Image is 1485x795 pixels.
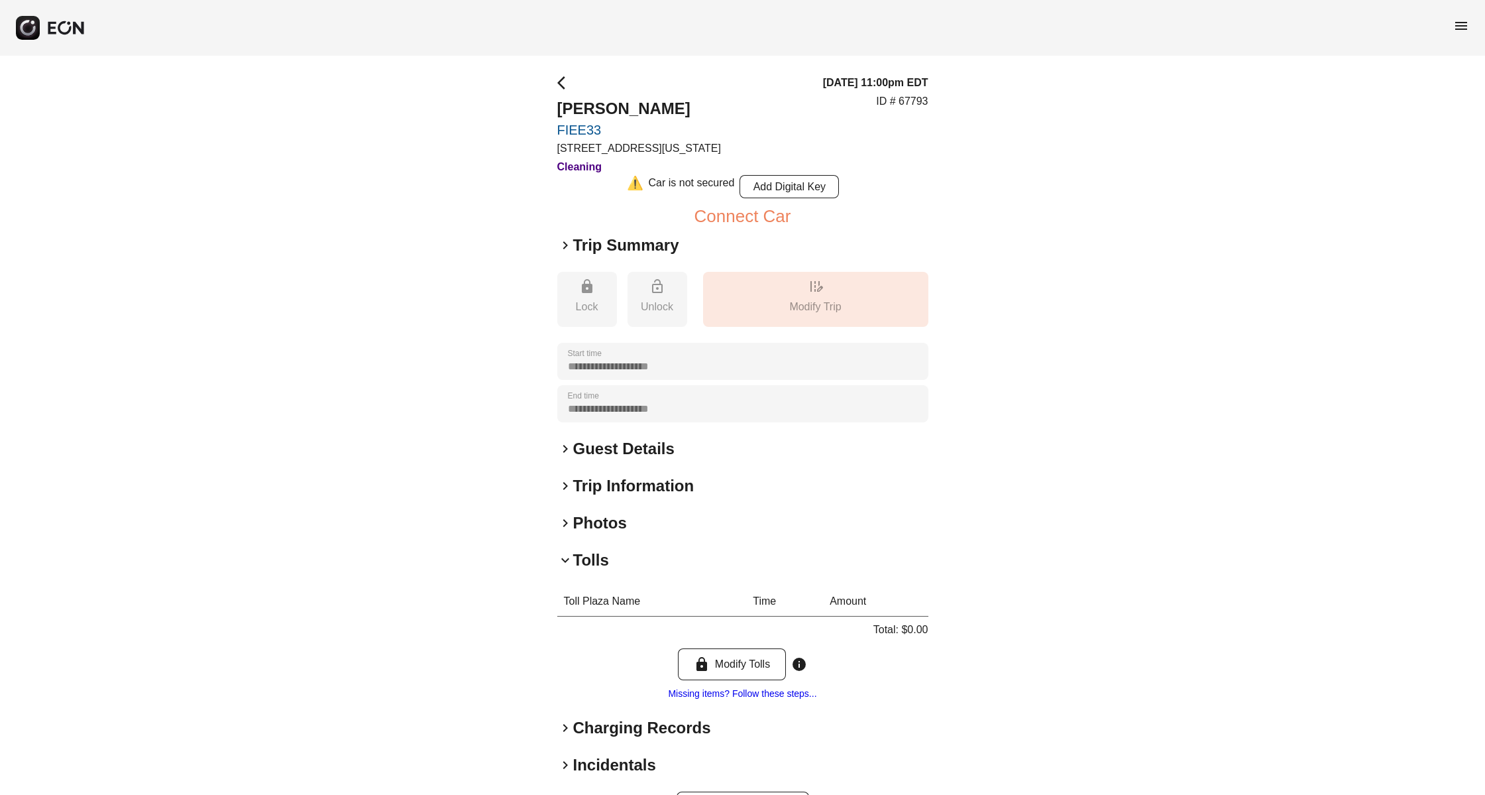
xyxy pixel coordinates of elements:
th: Time [746,587,823,617]
h3: Cleaning [557,159,721,175]
span: keyboard_arrow_right [557,515,573,531]
th: Toll Plaza Name [557,587,747,617]
span: arrow_back_ios [557,75,573,91]
button: Connect Car [694,208,791,224]
th: Amount [823,587,928,617]
h2: Trip Information [573,475,694,497]
a: Missing items? Follow these steps... [668,688,816,699]
a: FIEE33 [557,122,721,138]
span: keyboard_arrow_right [557,757,573,773]
h2: Photos [573,513,627,534]
h2: Tolls [573,550,609,571]
h2: Trip Summary [573,235,679,256]
span: keyboard_arrow_right [557,237,573,253]
span: info [791,656,807,672]
button: Modify Tolls [678,648,786,680]
h2: [PERSON_NAME] [557,98,721,119]
h2: Guest Details [573,438,675,459]
h2: Charging Records [573,717,711,739]
p: [STREET_ADDRESS][US_STATE] [557,141,721,156]
span: lock [694,656,710,672]
span: menu [1453,18,1469,34]
h3: [DATE] 11:00pm EDT [823,75,928,91]
span: keyboard_arrow_right [557,720,573,736]
h2: Incidentals [573,755,656,776]
p: ID # 67793 [876,93,928,109]
span: keyboard_arrow_down [557,552,573,568]
p: Total: $0.00 [873,622,928,638]
span: keyboard_arrow_right [557,441,573,457]
div: ⚠️ [627,175,643,198]
div: Car is not secured [649,175,735,198]
button: Add Digital Key [740,175,839,198]
span: keyboard_arrow_right [557,478,573,494]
